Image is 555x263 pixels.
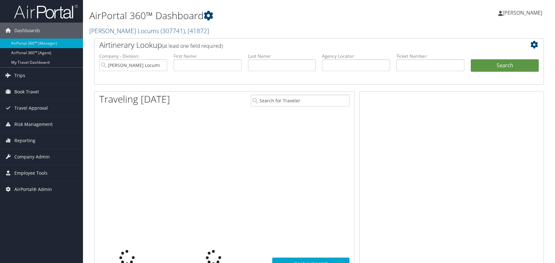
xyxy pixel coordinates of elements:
[174,53,242,59] label: First Name:
[14,116,53,132] span: Risk Management
[251,95,349,106] input: Search for Traveler
[14,181,52,197] span: AirPortal® Admin
[14,23,40,39] span: Dashboards
[89,26,209,35] a: [PERSON_NAME] Locums
[89,9,395,22] h1: AirPortal 360™ Dashboard
[161,26,185,35] span: ( 307741 )
[99,53,167,59] label: Company - Division:
[471,59,539,72] button: Search
[503,9,542,16] span: [PERSON_NAME]
[99,40,501,50] h2: Airtinerary Lookup
[14,100,48,116] span: Travel Approval
[14,149,50,165] span: Company Admin
[14,165,48,181] span: Employee Tools
[14,4,78,19] img: airportal-logo.png
[322,53,390,59] label: Agency Locator:
[14,68,25,84] span: Trips
[248,53,316,59] label: Last Name:
[14,133,35,149] span: Reporting
[99,92,170,106] h1: Traveling [DATE]
[162,42,223,49] span: (at least one field required)
[14,84,39,100] span: Book Travel
[498,3,549,22] a: [PERSON_NAME]
[185,26,209,35] span: , [ 41872 ]
[396,53,464,59] label: Ticket Number:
